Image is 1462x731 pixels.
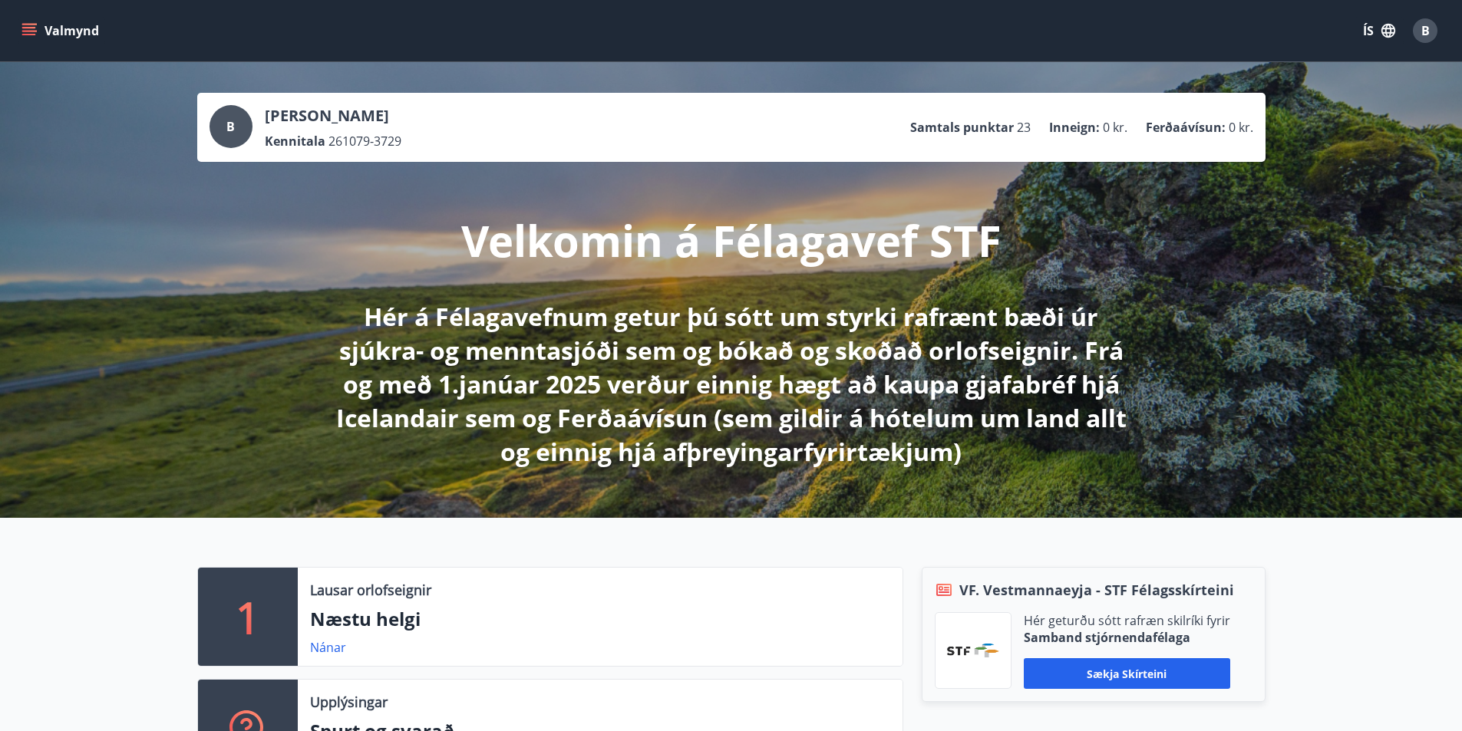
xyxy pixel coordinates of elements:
p: Ferðaávísun : [1146,119,1226,136]
p: Hér geturðu sótt rafræn skilríki fyrir [1024,612,1230,629]
span: 23 [1017,119,1031,136]
span: 261079-3729 [328,133,401,150]
span: 0 kr. [1103,119,1127,136]
p: Velkomin á Félagavef STF [461,211,1002,269]
p: Lausar orlofseignir [310,580,431,600]
p: 1 [236,588,260,646]
img: vjCaq2fThgY3EUYqSgpjEiBg6WP39ov69hlhuPVN.png [947,644,999,657]
p: Inneign : [1049,119,1100,136]
a: Nánar [310,639,346,656]
span: VF. Vestmannaeyja - STF Félagsskírteini [959,580,1234,600]
p: Kennitala [265,133,325,150]
span: 0 kr. [1229,119,1253,136]
button: Sækja skírteini [1024,658,1230,689]
button: B [1407,12,1444,49]
p: [PERSON_NAME] [265,105,401,127]
span: B [226,118,235,135]
button: menu [18,17,105,44]
p: Samtals punktar [910,119,1014,136]
p: Hér á Félagavefnum getur þú sótt um styrki rafrænt bæði úr sjúkra- og menntasjóði sem og bókað og... [326,300,1137,469]
p: Upplýsingar [310,692,388,712]
p: Næstu helgi [310,606,890,632]
span: B [1421,22,1430,39]
button: ÍS [1355,17,1404,44]
p: Samband stjórnendafélaga [1024,629,1230,646]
